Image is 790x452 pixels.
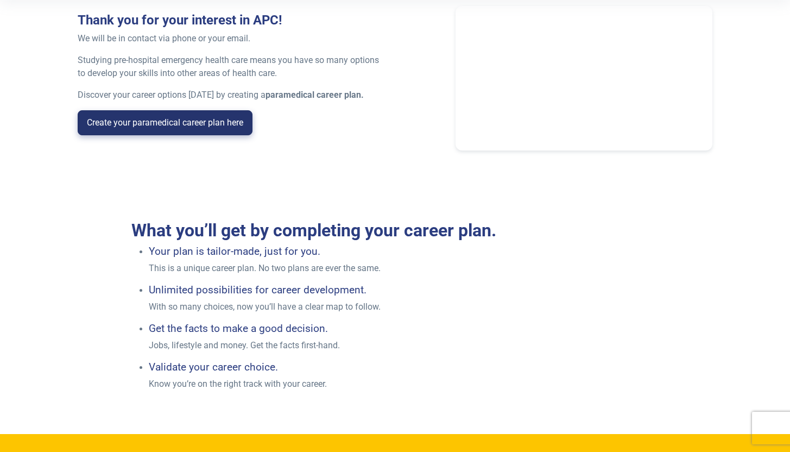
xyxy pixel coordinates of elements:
a: Create your paramedical career plan here [78,110,252,135]
p: Studying pre-hospital emergency health care means you have so many options to develop your skills... [78,54,389,80]
p: Know you’re on the right track with your career. [149,378,659,391]
h4: Validate your career choice. [149,361,659,373]
p: This is a unique career plan. No two plans are ever the same. [149,262,659,275]
strong: Thank you for your interest in APC! [78,12,282,28]
p: We will be in contact via phone or your email. [78,32,389,45]
h4: Your plan is tailor-made, just for you. [149,245,659,258]
h4: Unlimited possibilities for career development. [149,284,659,296]
p: Discover your career options [DATE] by creating a [78,89,389,102]
p: With so many choices, now you’ll have a clear map to follow. [149,300,659,313]
strong: paramedical career plan. [266,90,364,100]
p: Jobs, lifestyle and money. Get the facts first-hand. [149,339,659,352]
h2: What you’ll get by completing your career plan. [131,220,659,241]
h4: Get the facts to make a good decision. [149,322,659,335]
